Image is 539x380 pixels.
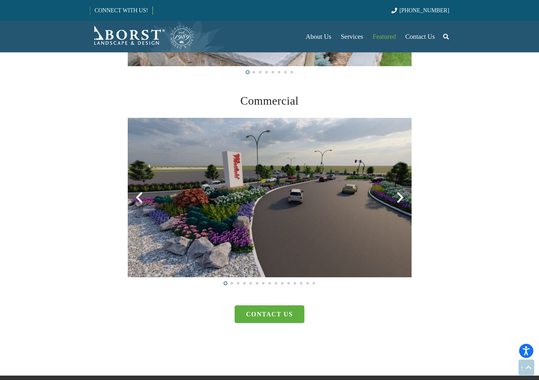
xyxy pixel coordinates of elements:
a: [PHONE_NUMBER] [391,7,449,14]
a: CONNECT WITH US! [90,3,152,18]
a: Borst-Logo [90,24,195,49]
a: Contact us [235,305,304,323]
a: Search [440,29,452,44]
h2: Commercial [128,92,412,109]
span: Contact Us [405,33,435,40]
span: [PHONE_NUMBER] [400,7,449,14]
span: Featured [373,33,396,40]
span: About Us [306,33,331,40]
a: Back to top [518,360,534,375]
span: Services [341,33,363,40]
a: About Us [301,21,336,52]
a: Services [336,21,368,52]
a: Featured [368,21,401,52]
a: Contact Us [401,21,440,52]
